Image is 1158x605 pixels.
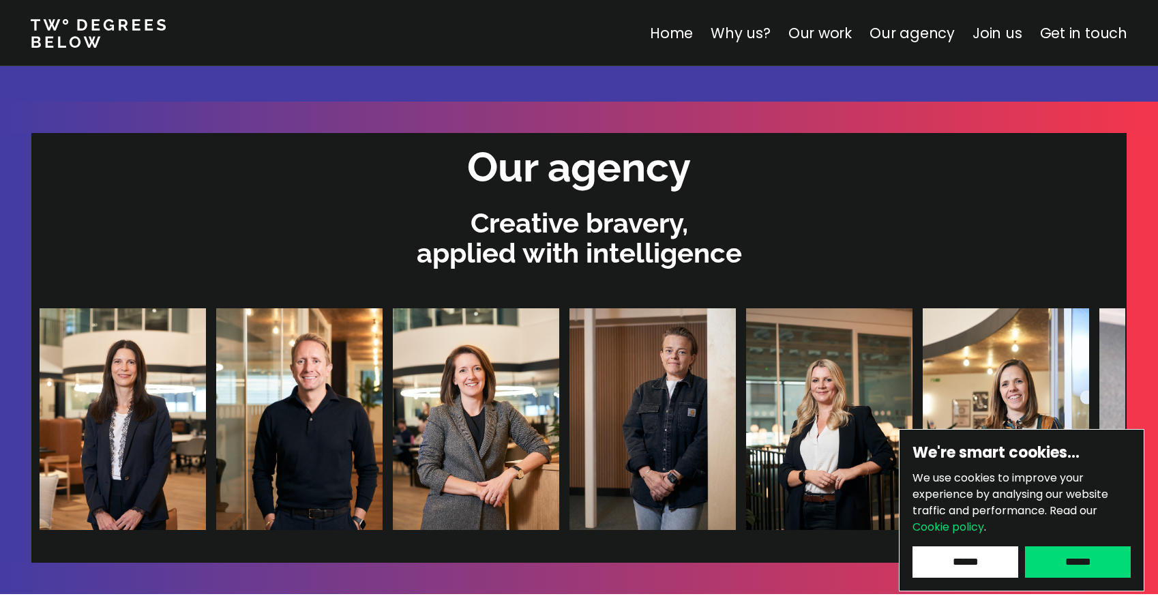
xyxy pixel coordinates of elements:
a: Cookie policy [912,519,984,535]
img: Clare [38,308,205,530]
a: Our work [788,23,852,43]
p: Creative bravery, applied with intelligence [38,208,1120,268]
span: Read our . [912,503,1097,535]
img: Lizzie [921,308,1088,530]
img: Dani [568,308,734,530]
a: Why us? [711,23,771,43]
p: We use cookies to improve your experience by analysing our website traffic and performance. [912,470,1131,535]
a: Get in touch [1040,23,1127,43]
a: Our agency [870,23,955,43]
h6: We're smart cookies… [912,443,1131,463]
h2: Our agency [467,140,691,195]
a: Home [650,23,693,43]
img: James [215,308,381,530]
img: Gemma [391,308,558,530]
img: Halina [745,308,911,530]
a: Join us [973,23,1022,43]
